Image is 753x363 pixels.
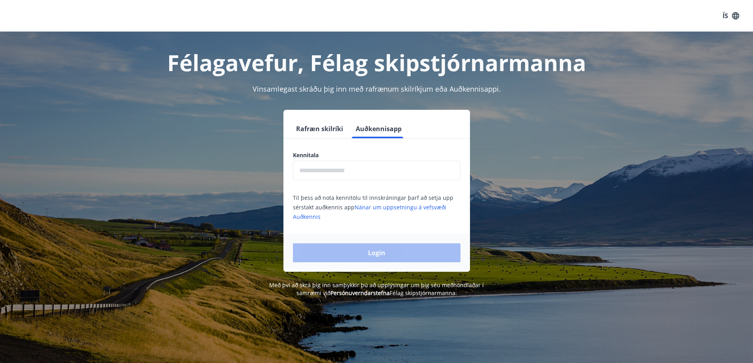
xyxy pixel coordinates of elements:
[353,119,405,138] button: Auðkennisapp
[102,47,652,77] h1: Félagavefur, Félag skipstjórnarmanna
[293,194,453,220] span: Til þess að nota kennitölu til innskráningar þarf að setja upp sérstakt auðkennis app
[330,289,390,297] a: Persónuverndarstefna
[269,281,484,297] span: Með því að skrá þig inn samþykkir þú að upplýsingar um þig séu meðhöndlaðar í samræmi við Félag s...
[293,119,346,138] button: Rafræn skilríki
[293,151,460,159] label: Kennitala
[293,203,446,220] a: Nánar um uppsetningu á vefsvæði Auðkennis
[253,84,501,94] span: Vinsamlegast skráðu þig inn með rafrænum skilríkjum eða Auðkennisappi.
[718,9,744,23] button: ÍS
